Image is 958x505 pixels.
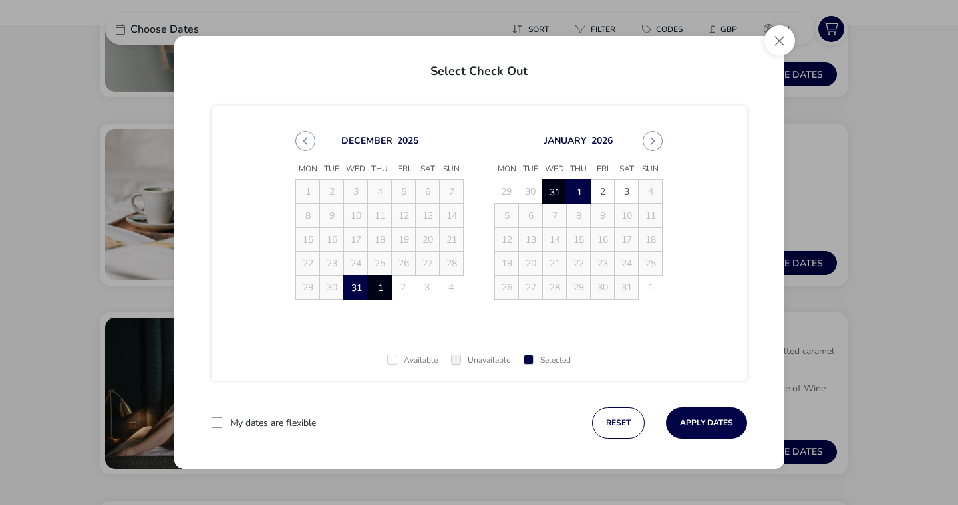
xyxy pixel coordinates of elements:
button: Next Month [643,131,663,151]
td: 21 [543,252,567,276]
label: My dates are flexible [230,419,316,428]
span: 2 [591,180,614,203]
td: 23 [320,252,344,276]
button: Close [764,25,795,56]
td: 22 [567,252,591,276]
td: 6 [416,180,440,204]
td: 10 [344,204,368,228]
td: 5 [495,204,519,228]
td: 30 [519,180,543,204]
td: 28 [440,252,464,276]
td: 4 [440,276,464,300]
button: reset [592,407,645,439]
td: 4 [639,180,663,204]
td: 12 [495,228,519,252]
span: Thu [368,159,392,179]
td: 19 [495,252,519,276]
td: 21 [440,228,464,252]
span: Sat [615,159,639,179]
button: Apply Dates [666,407,747,439]
td: 24 [615,252,639,276]
td: 31 [543,180,567,204]
td: 2 [591,180,615,204]
td: 11 [639,204,663,228]
td: 10 [615,204,639,228]
td: 2 [392,276,416,300]
td: 17 [615,228,639,252]
td: 18 [368,228,392,252]
td: 3 [615,180,639,204]
td: 17 [344,228,368,252]
td: 26 [392,252,416,276]
td: 24 [344,252,368,276]
span: 31 [345,276,368,300]
td: 29 [296,276,320,300]
td: 20 [519,252,543,276]
td: 5 [392,180,416,204]
span: 1 [567,181,591,204]
div: Choose Date [283,115,675,316]
span: Thu [567,159,591,179]
span: Fri [591,159,615,179]
td: 13 [519,228,543,252]
td: 18 [639,228,663,252]
td: 2 [320,180,344,204]
button: Choose Year [591,134,613,147]
span: Tue [320,159,344,179]
td: 15 [296,228,320,252]
div: Available [387,356,438,365]
td: 8 [567,204,591,228]
span: Wed [344,159,368,179]
td: 29 [567,276,591,300]
td: 16 [320,228,344,252]
td: 31 [344,276,368,300]
td: 4 [368,180,392,204]
td: 12 [392,204,416,228]
td: 25 [368,252,392,276]
td: 14 [440,204,464,228]
h2: Select Check Out [185,49,774,88]
td: 1 [567,180,591,204]
span: Mon [495,159,519,179]
td: 23 [591,252,615,276]
div: Selected [524,356,571,365]
td: 28 [543,276,567,300]
td: 26 [495,276,519,300]
td: 22 [296,252,320,276]
td: 29 [495,180,519,204]
td: 9 [320,204,344,228]
span: Mon [296,159,320,179]
button: Choose Month [544,134,587,147]
td: 11 [368,204,392,228]
td: 16 [591,228,615,252]
td: 1 [296,180,320,204]
td: 7 [440,180,464,204]
td: 3 [416,276,440,300]
td: 31 [615,276,639,300]
span: Sun [639,159,663,179]
div: Unavailable [451,356,510,365]
span: Wed [543,159,567,179]
td: 19 [392,228,416,252]
td: 30 [591,276,615,300]
td: 14 [543,228,567,252]
td: 1 [639,276,663,300]
td: 27 [416,252,440,276]
td: 1 [368,276,392,300]
td: 6 [519,204,543,228]
td: 15 [567,228,591,252]
span: Sun [440,159,464,179]
td: 8 [296,204,320,228]
button: Previous Month [295,131,315,151]
span: Sat [416,159,440,179]
td: 3 [344,180,368,204]
td: 13 [416,204,440,228]
td: 25 [639,252,663,276]
td: 20 [416,228,440,252]
td: 9 [591,204,615,228]
td: 7 [543,204,567,228]
button: Choose Year [397,134,418,147]
span: Fri [392,159,416,179]
td: 27 [519,276,543,300]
